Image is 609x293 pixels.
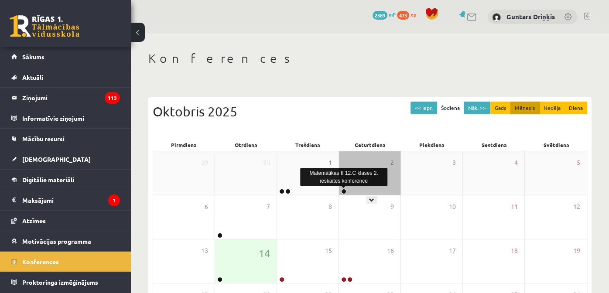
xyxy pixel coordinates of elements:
[22,108,120,128] legend: Informatīvie ziņojumi
[22,217,46,225] span: Atzīmes
[11,88,120,108] a: Ziņojumi113
[437,102,464,114] button: Šodiena
[373,11,396,18] a: 2389 mP
[11,211,120,231] a: Atzīmes
[11,108,120,128] a: Informatīvie ziņojumi
[490,102,511,114] button: Gads
[373,11,387,20] span: 2389
[22,135,65,143] span: Mācību resursi
[577,158,580,167] span: 5
[22,73,43,81] span: Aktuāli
[11,149,120,169] a: [DEMOGRAPHIC_DATA]
[511,202,518,211] span: 11
[201,246,208,256] span: 13
[153,139,215,151] div: Pirmdiena
[514,158,518,167] span: 4
[411,102,437,114] button: << Iepr.
[511,246,518,256] span: 18
[22,190,120,210] legend: Maksājumi
[22,278,98,286] span: Proktoringa izmēģinājums
[573,202,580,211] span: 12
[328,202,332,211] span: 8
[525,139,587,151] div: Svētdiena
[390,158,394,167] span: 2
[11,170,120,190] a: Digitālie materiāli
[339,139,401,151] div: Ceturtdiena
[397,11,421,18] a: 473 xp
[328,158,332,167] span: 1
[390,202,394,211] span: 9
[11,252,120,272] a: Konferences
[11,67,120,87] a: Aktuāli
[277,139,339,151] div: Trešdiena
[215,139,277,151] div: Otrdiena
[401,139,463,151] div: Piekdiena
[510,102,540,114] button: Mēnesis
[267,202,270,211] span: 7
[463,139,525,151] div: Sestdiena
[259,246,270,261] span: 14
[22,155,91,163] span: [DEMOGRAPHIC_DATA]
[10,15,79,37] a: Rīgas 1. Tālmācības vidusskola
[565,102,587,114] button: Diena
[452,158,456,167] span: 3
[201,158,208,167] span: 29
[492,13,501,22] img: Guntars Driņķis
[108,194,120,206] i: 1
[148,51,592,66] h1: Konferences
[387,246,394,256] span: 16
[205,202,208,211] span: 6
[539,102,565,114] button: Nedēļa
[300,168,387,186] div: Matemātikas II 12.C klases 2. ieskaites konference
[22,176,74,184] span: Digitālie materiāli
[22,237,91,245] span: Motivācijas programma
[389,11,396,18] span: mP
[11,272,120,292] a: Proktoringa izmēģinājums
[11,190,120,210] a: Maksājumi1
[506,12,555,21] a: Guntars Driņķis
[105,92,120,104] i: 113
[22,88,120,108] legend: Ziņojumi
[153,102,587,121] div: Oktobris 2025
[449,202,456,211] span: 10
[11,47,120,67] a: Sākums
[411,11,416,18] span: xp
[397,11,409,20] span: 473
[573,246,580,256] span: 19
[325,246,332,256] span: 15
[22,258,59,266] span: Konferences
[449,246,456,256] span: 17
[11,231,120,251] a: Motivācijas programma
[22,53,44,61] span: Sākums
[11,129,120,149] a: Mācību resursi
[464,102,490,114] button: Nāk. >>
[263,158,270,167] span: 30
